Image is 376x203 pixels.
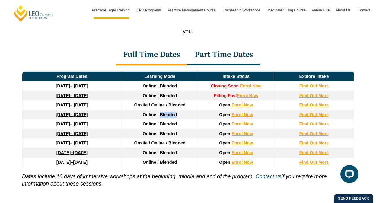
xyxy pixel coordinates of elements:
span: Open [219,122,230,126]
i: Dates include 10 days of immersive workshops at the beginning, middle and end of the program. [22,173,254,179]
strong: [DATE] [56,150,71,155]
span: Online / Blended [143,84,177,88]
td: Learning Mode [122,72,198,81]
a: Find Out More [299,103,329,107]
span: Online / Blended [143,160,177,165]
a: [DATE]– [DATE] [56,112,88,117]
div: Full Time Dates [116,44,187,65]
span: Online / Blended [143,122,177,126]
a: Medicare Billing Course [264,2,309,19]
a: CPD Programs [133,2,165,19]
a: Practice Management Course [165,2,220,19]
span: Online / Blended [143,93,177,98]
a: Find Out More [299,93,329,98]
a: Practical Legal Training [89,2,134,19]
div: Part Time Dates [187,44,260,65]
span: Open [219,131,230,136]
a: Contact us [255,173,281,179]
a: Find Out More [299,84,329,88]
span: Open [219,103,230,107]
a: [DATE]–[DATE] [56,150,88,155]
a: Find Out More [299,112,329,117]
a: Find Out More [299,141,329,145]
span: Online / Blended [143,150,177,155]
span: [DATE] [73,160,88,165]
span: Open [219,141,230,145]
a: [DATE]– [DATE] [56,131,88,136]
a: [DATE]–[DATE] [56,160,88,165]
a: [PERSON_NAME] Centre for Law [14,5,54,22]
a: Find Out More [299,122,329,126]
a: Enrol Now [237,93,258,98]
strong: [DATE] [56,160,71,165]
a: Enrol Now [231,150,253,155]
a: Enrol Now [240,84,261,88]
td: Intake Status [198,72,274,81]
a: Find Out More [299,150,329,155]
span: Open [219,112,230,117]
p: if you require more information about these sessions. [22,167,354,187]
a: Enrol Now [231,160,253,165]
a: Traineeship Workshops [220,2,264,19]
a: [DATE]– [DATE] [56,103,88,107]
span: Online / Blended [143,131,177,136]
a: [DATE]– [DATE] [56,122,88,126]
span: Onsite / Online / Blended [134,103,185,107]
td: Explore Intake [274,72,354,81]
a: Venue Hire [309,2,333,19]
strong: Filling Fast [214,93,237,98]
strong: [DATE] [56,84,70,88]
iframe: LiveChat chat widget [336,163,361,188]
a: Enrol Now [231,103,253,107]
a: Enrol Now [231,141,253,145]
span: Open [219,150,230,155]
span: [DATE] [73,150,88,155]
span: Open [219,160,230,165]
strong: [DATE] [56,112,70,117]
a: [DATE]– [DATE] [56,93,88,98]
strong: [DATE] [56,93,70,98]
a: Enrol Now [231,112,253,117]
a: Contact [355,2,373,19]
a: Enrol Now [231,122,253,126]
span: Online / Blended [143,112,177,117]
a: [DATE]– [DATE] [56,141,88,145]
span: Onsite / Online / Blended [134,141,185,145]
a: Enrol Now [231,131,253,136]
strong: [DATE] [56,122,70,126]
strong: [DATE] [56,141,70,145]
a: About Us [333,2,354,19]
strong: [DATE] [56,103,70,107]
p: With more than 10 intakes throughout the year and a range of learning modes, you can find a pract... [16,20,360,35]
a: Find Out More [299,131,329,136]
a: [DATE]– [DATE] [56,84,88,88]
td: Program Dates [22,72,122,81]
a: Find Out More [299,160,329,165]
strong: [DATE] [56,131,70,136]
span: Closing Soon [211,84,239,88]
